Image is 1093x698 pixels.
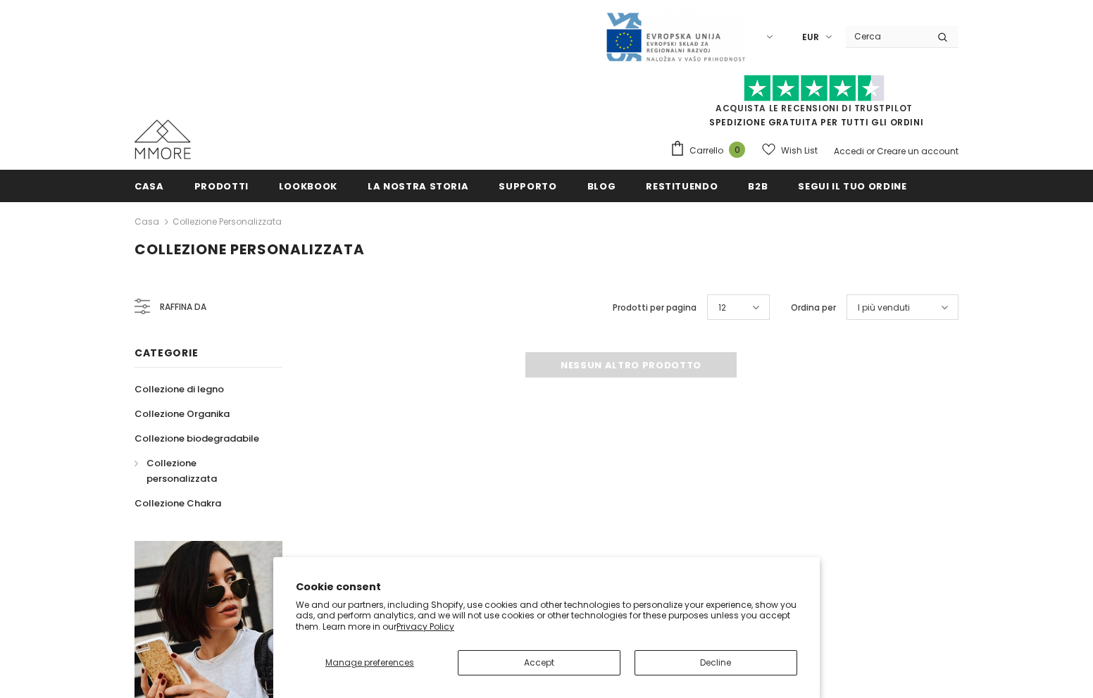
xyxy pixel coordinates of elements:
[135,346,198,360] span: Categorie
[877,145,958,157] a: Creare un account
[718,301,726,315] span: 12
[866,145,875,157] span: or
[135,239,365,259] span: Collezione personalizzata
[135,432,259,445] span: Collezione biodegradabile
[296,650,444,675] button: Manage preferences
[791,301,836,315] label: Ordina per
[194,180,249,193] span: Prodotti
[135,213,159,230] a: Casa
[587,170,616,201] a: Blog
[135,407,230,420] span: Collezione Organika
[135,491,221,516] a: Collezione Chakra
[670,81,958,128] span: SPEDIZIONE GRATUITA PER TUTTI GLI ORDINI
[744,75,885,102] img: Fidati di Pilot Stars
[135,180,164,193] span: Casa
[798,170,906,201] a: Segui il tuo ordine
[646,170,718,201] a: Restituendo
[146,456,217,485] span: Collezione personalizzata
[135,401,230,426] a: Collezione Organika
[160,299,206,315] span: Raffina da
[748,170,768,201] a: B2B
[296,580,797,594] h2: Cookie consent
[279,170,337,201] a: Lookbook
[135,377,224,401] a: Collezione di legno
[194,170,249,201] a: Prodotti
[729,142,745,158] span: 0
[368,170,468,201] a: La nostra storia
[802,30,819,44] span: EUR
[781,144,818,158] span: Wish List
[279,180,337,193] span: Lookbook
[858,301,910,315] span: I più venduti
[135,497,221,510] span: Collezione Chakra
[499,170,556,201] a: supporto
[296,599,797,632] p: We and our partners, including Shopify, use cookies and other technologies to personalize your ex...
[646,180,718,193] span: Restituendo
[689,144,723,158] span: Carrello
[135,170,164,201] a: Casa
[834,145,864,157] a: Accedi
[605,11,746,63] img: Javni Razpis
[798,180,906,193] span: Segui il tuo ordine
[135,426,259,451] a: Collezione biodegradabile
[587,180,616,193] span: Blog
[173,216,282,228] a: Collezione personalizzata
[613,301,697,315] label: Prodotti per pagina
[605,30,746,42] a: Javni Razpis
[499,180,556,193] span: supporto
[135,382,224,396] span: Collezione di legno
[635,650,797,675] button: Decline
[396,621,454,632] a: Privacy Policy
[458,650,620,675] button: Accept
[762,138,818,163] a: Wish List
[670,140,752,161] a: Carrello 0
[368,180,468,193] span: La nostra storia
[716,102,913,114] a: Acquista le recensioni di TrustPilot
[846,26,927,46] input: Search Site
[748,180,768,193] span: B2B
[135,120,191,159] img: Casi MMORE
[135,451,267,491] a: Collezione personalizzata
[325,656,414,668] span: Manage preferences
